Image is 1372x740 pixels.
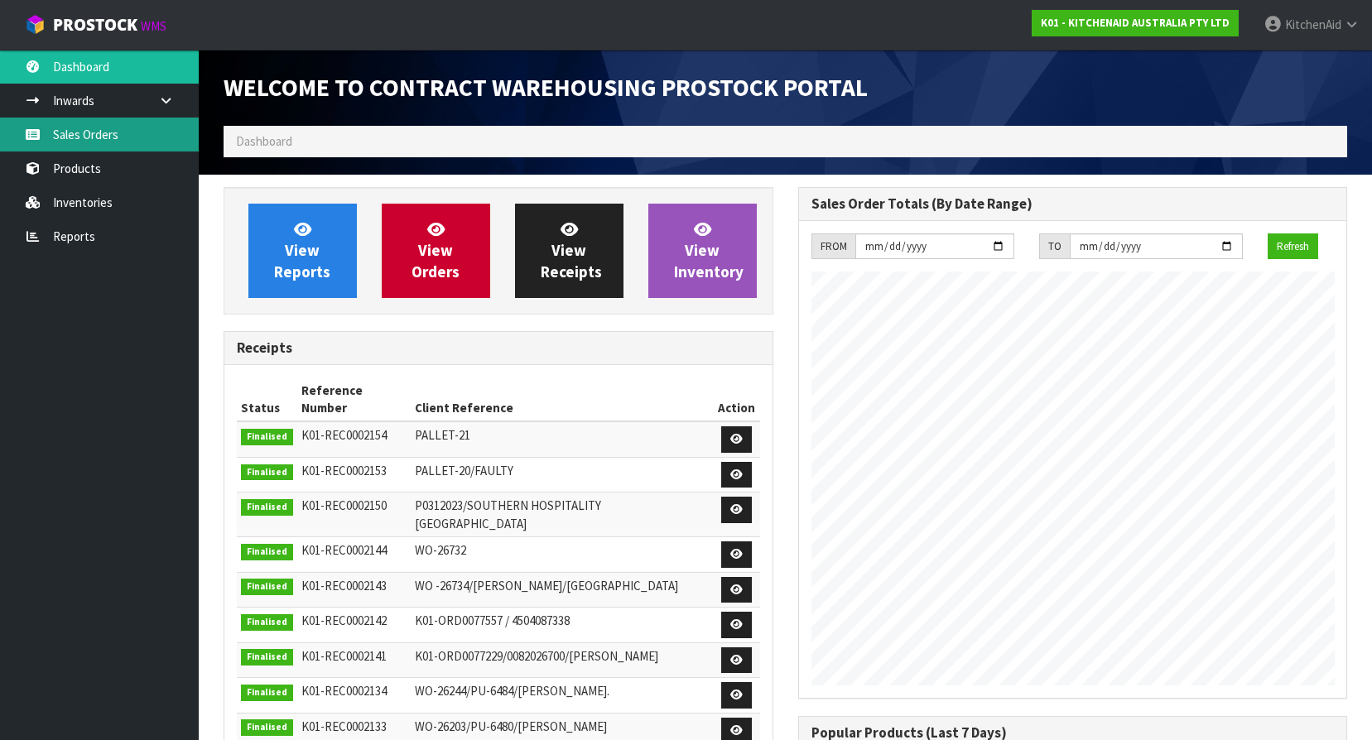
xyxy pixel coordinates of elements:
[297,377,411,422] th: Reference Number
[224,72,868,103] span: Welcome to Contract Warehousing ProStock Portal
[1268,233,1318,260] button: Refresh
[541,219,602,281] span: View Receipts
[811,196,1335,212] h3: Sales Order Totals (By Date Range)
[301,683,387,699] span: K01-REC0002134
[25,14,46,35] img: cube-alt.png
[411,377,715,422] th: Client Reference
[237,377,297,422] th: Status
[241,499,293,516] span: Finalised
[241,614,293,631] span: Finalised
[241,464,293,481] span: Finalised
[415,613,570,628] span: K01-ORD0077557 / 4504087338
[412,219,460,281] span: View Orders
[301,497,387,513] span: K01-REC0002150
[241,579,293,595] span: Finalised
[274,219,330,281] span: View Reports
[301,648,387,664] span: K01-REC0002141
[241,429,293,445] span: Finalised
[382,204,490,298] a: ViewOrders
[1039,233,1070,260] div: TO
[415,718,607,734] span: WO-26203/PU-6480/[PERSON_NAME]
[1041,16,1230,30] strong: K01 - KITCHENAID AUSTRALIA PTY LTD
[241,719,293,736] span: Finalised
[236,133,292,149] span: Dashboard
[674,219,744,281] span: View Inventory
[415,497,601,531] span: P0312023/SOUTHERN HOSPITALITY [GEOGRAPHIC_DATA]
[301,613,387,628] span: K01-REC0002142
[141,18,166,34] small: WMS
[415,542,466,558] span: WO-26732
[241,544,293,560] span: Finalised
[415,683,609,699] span: WO-26244/PU-6484/[PERSON_NAME].
[248,204,357,298] a: ViewReports
[811,233,855,260] div: FROM
[301,542,387,558] span: K01-REC0002144
[301,463,387,478] span: K01-REC0002153
[515,204,623,298] a: ViewReceipts
[241,649,293,666] span: Finalised
[301,718,387,734] span: K01-REC0002133
[648,204,757,298] a: ViewInventory
[415,578,678,593] span: WO -26734/[PERSON_NAME]/[GEOGRAPHIC_DATA]
[1285,17,1341,32] span: KitchenAid
[237,340,760,356] h3: Receipts
[301,427,387,443] span: K01-REC0002154
[714,377,759,422] th: Action
[415,463,513,478] span: PALLET-20/FAULTY
[241,685,293,701] span: Finalised
[415,648,658,664] span: K01-ORD0077229/0082026700/[PERSON_NAME]
[53,14,137,36] span: ProStock
[301,578,387,593] span: K01-REC0002143
[415,427,470,443] span: PALLET-21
